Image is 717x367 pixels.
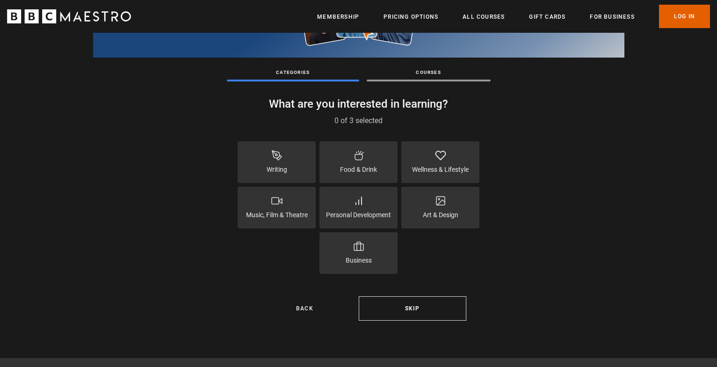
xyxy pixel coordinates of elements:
p: Personal Development [326,210,391,220]
p: 0 of 3 selected [93,115,624,126]
p: Wellness & Lifestyle [412,165,469,175]
a: Pricing Options [384,12,438,22]
a: For business [590,12,634,22]
svg: BBC Maestro [7,9,131,23]
nav: Primary [317,5,710,28]
a: Membership [317,12,359,22]
p: Courses [367,69,491,76]
p: Writing [267,165,287,175]
p: Business [346,256,372,265]
p: Art & Design [423,210,458,220]
a: Log In [659,5,710,28]
a: Skip [359,296,466,321]
p: Food & Drink [340,165,377,175]
p: What are you interested in learning? [93,96,624,111]
p: Categories [227,69,359,76]
a: All Courses [463,12,505,22]
p: Music, Film & Theatre [246,210,308,220]
a: Back [251,297,359,320]
a: Gift Cards [529,12,565,22]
